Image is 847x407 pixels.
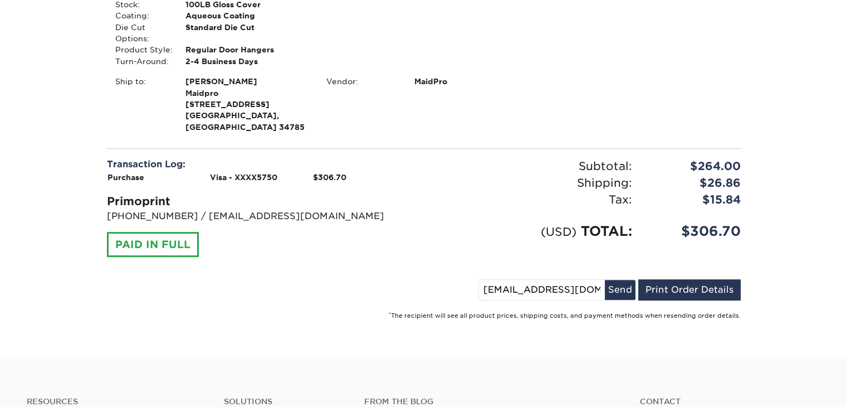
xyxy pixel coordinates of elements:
div: Ship to: [107,76,177,133]
div: Vendor: [318,76,406,87]
div: Standard Die Cut [177,22,318,45]
strong: $306.70 [313,173,346,182]
button: Send [605,280,635,300]
div: $306.70 [640,221,749,241]
div: MaidPro [406,76,529,87]
small: The recipient will see all product prices, shipping costs, and payment methods when resending ord... [389,312,741,319]
strong: [GEOGRAPHIC_DATA], [GEOGRAPHIC_DATA] 34785 [185,76,310,132]
div: 2-4 Business Days [177,56,318,67]
small: (USD) [541,225,576,239]
span: [STREET_ADDRESS] [185,99,310,110]
div: Product Style: [107,44,177,55]
div: Turn-Around: [107,56,177,67]
span: Maidpro [185,88,310,99]
div: Tax: [424,191,640,208]
div: Primoprint [107,193,415,210]
div: $26.86 [640,175,749,191]
div: $264.00 [640,158,749,175]
a: Print Order Details [638,279,741,301]
span: [PERSON_NAME] [185,76,310,87]
strong: Purchase [107,173,144,182]
span: TOTAL: [581,223,632,239]
p: [PHONE_NUMBER] / [EMAIL_ADDRESS][DOMAIN_NAME] [107,210,415,223]
div: PAID IN FULL [107,232,199,258]
h4: Solutions [224,397,348,406]
iframe: Google Customer Reviews [3,373,95,403]
h4: From the Blog [364,397,610,406]
div: Shipping: [424,175,640,191]
strong: Visa - XXXX5750 [210,173,277,182]
div: Regular Door Hangers [177,44,318,55]
div: $15.84 [640,191,749,208]
div: Die Cut Options: [107,22,177,45]
div: Aqueous Coating [177,10,318,21]
a: Contact [640,397,820,406]
div: Coating: [107,10,177,21]
h4: Resources [27,397,207,406]
div: Subtotal: [424,158,640,175]
div: Transaction Log: [107,158,415,171]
